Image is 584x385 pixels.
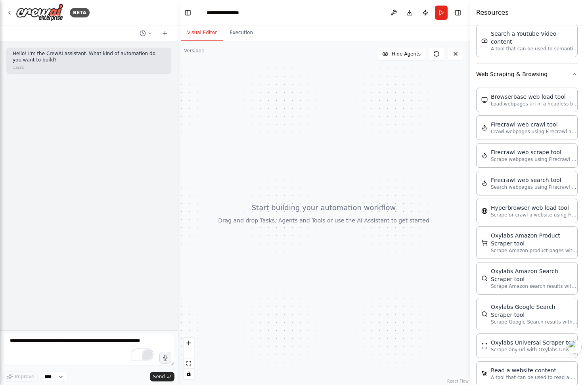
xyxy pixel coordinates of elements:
img: OxylabsUniversalScraperTool [481,343,488,349]
p: A tool that can be used to semantic search a query from a Youtube Video content. [491,46,578,52]
textarea: To enrich screen reader interactions, please activate Accessibility in Grammarly extension settings [3,334,174,366]
button: Hide left sidebar [182,7,193,18]
img: HyperbrowserLoadTool [481,208,488,214]
button: Send [150,372,174,381]
button: Execution [223,25,259,41]
div: Version 1 [184,48,205,54]
div: 13:31 [13,65,165,71]
img: FirecrawlScrapeWebsiteTool [481,152,488,159]
div: Oxylabs Universal Scraper tool [491,339,578,347]
button: Hide right sidebar [452,7,463,18]
div: Firecrawl web scrape tool [491,148,578,156]
p: Crawl webpages using Firecrawl and return the contents [491,128,578,135]
div: Read a website content [491,366,578,374]
button: fit view [184,358,194,369]
img: OxylabsAmazonProductScraperTool [481,239,488,246]
img: OxylabsGoogleSearchScraperTool [481,311,488,317]
div: Oxylabs Google Search Scraper tool [491,303,578,319]
div: BETA [70,8,90,17]
div: Browserbase web load tool [491,93,578,101]
div: Oxylabs Amazon Product Scraper tool [491,232,578,247]
p: Search webpages using Firecrawl and return the results [491,184,578,190]
p: Scrape or crawl a website using Hyperbrowser and return the contents in properly formatted markdo... [491,212,578,218]
button: Start a new chat [159,29,171,38]
img: YoutubeVideoSearchTool [481,38,488,44]
a: React Flow attribution [447,379,469,383]
div: Search a Youtube Video content [491,30,578,46]
button: Visual Editor [181,25,223,41]
button: Click to speak your automation idea [159,352,171,364]
img: OxylabsAmazonSearchScraperTool [481,275,488,282]
img: Logo [16,4,63,21]
img: BrowserbaseLoadTool [481,97,488,103]
div: Firecrawl web search tool [491,176,578,184]
p: Scrape Amazon product pages with Oxylabs Amazon Product Scraper [491,247,578,254]
p: Scrape webpages using Firecrawl and return the contents [491,156,578,163]
button: Hide Agents [377,48,425,60]
div: React Flow controls [184,338,194,379]
button: Improve [3,372,38,382]
button: zoom out [184,348,194,358]
p: Scrape Google Search results with Oxylabs Google Search Scraper [491,319,578,325]
button: Switch to previous chat [136,29,155,38]
div: Hyperbrowser web load tool [491,204,578,212]
h4: Resources [476,8,509,17]
nav: breadcrumb [207,9,247,17]
p: Scrape any url with Oxylabs Universal Scraper [491,347,578,353]
img: ScrapeElementFromWebsiteTool [481,370,488,377]
span: Send [153,374,165,380]
p: Hello! I'm the CrewAI assistant. What kind of automation do you want to build? [13,51,165,63]
div: Firecrawl web crawl tool [491,121,578,128]
button: zoom in [184,338,194,348]
div: Oxylabs Amazon Search Scraper tool [491,267,578,283]
button: Web Scraping & Browsing [476,64,578,84]
img: FirecrawlSearchTool [481,180,488,186]
p: Load webpages url in a headless browser using Browserbase and return the contents [491,101,578,107]
button: toggle interactivity [184,369,194,379]
span: Improve [15,374,34,380]
p: Scrape Amazon search results with Oxylabs Amazon Search Scraper [491,283,578,289]
img: FirecrawlCrawlWebsiteTool [481,125,488,131]
p: A tool that can be used to read a website content. [491,374,578,381]
span: Hide Agents [392,51,421,57]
